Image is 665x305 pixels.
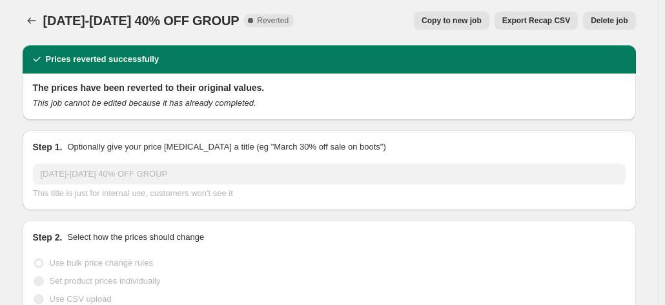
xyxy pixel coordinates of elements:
span: Use bulk price change rules [50,258,153,268]
button: Export Recap CSV [495,12,578,30]
h2: Step 1. [33,141,63,153]
button: Copy to new job [414,12,489,30]
h2: The prices have been reverted to their original values. [33,81,626,94]
input: 30% off holiday sale [33,164,626,184]
h2: Prices reverted successfully [46,53,159,66]
span: This title is just for internal use, customers won't see it [33,188,233,198]
p: Select how the prices should change [67,231,204,244]
span: Set product prices individually [50,276,161,286]
h2: Step 2. [33,231,63,244]
button: Price change jobs [23,12,41,30]
span: Copy to new job [422,15,482,26]
span: Use CSV upload [50,294,112,304]
i: This job cannot be edited because it has already completed. [33,98,256,108]
button: Delete job [583,12,635,30]
p: Optionally give your price [MEDICAL_DATA] a title (eg "March 30% off sale on boots") [67,141,385,153]
span: Export Recap CSV [502,15,570,26]
span: [DATE]-[DATE] 40% OFF GROUP [43,14,240,28]
span: Reverted [257,15,289,26]
span: Delete job [591,15,628,26]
